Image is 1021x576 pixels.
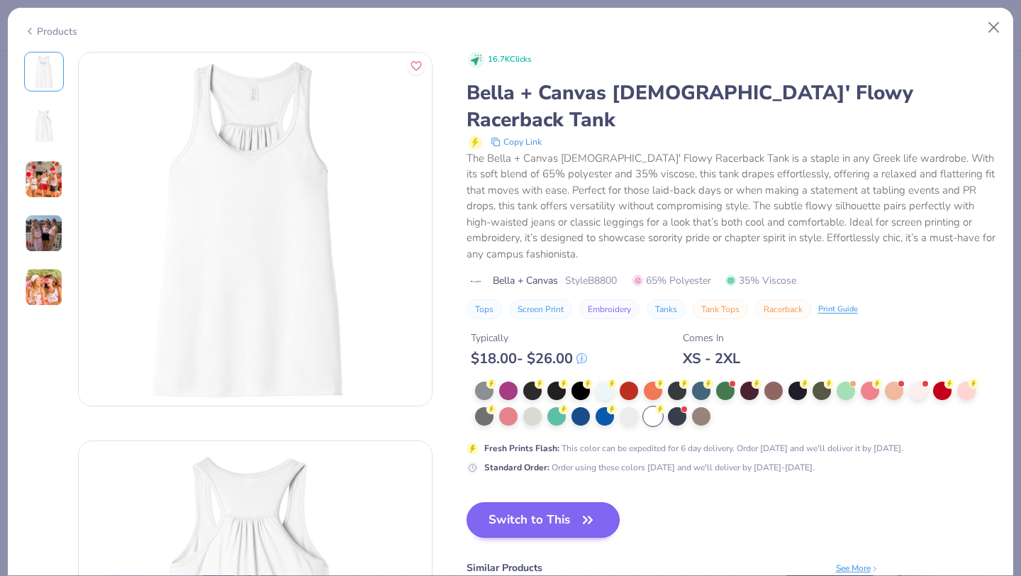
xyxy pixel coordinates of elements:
[632,273,711,288] span: 65% Polyester
[683,350,740,367] div: XS - 2XL
[486,133,546,150] button: copy to clipboard
[471,331,587,345] div: Typically
[467,299,502,319] button: Tops
[484,461,815,474] div: Order using these colors [DATE] and we'll deliver by [DATE]-[DATE].
[484,443,559,454] strong: Fresh Prints Flash :
[693,299,748,319] button: Tank Tops
[467,79,998,133] div: Bella + Canvas [DEMOGRAPHIC_DATA]' Flowy Racerback Tank
[471,350,587,367] div: $ 18.00 - $ 26.00
[818,304,858,316] div: Print Guide
[407,57,425,75] button: Like
[24,24,77,39] div: Products
[755,299,811,319] button: Racerback
[565,273,617,288] span: Style B8800
[27,55,61,89] img: Front
[25,214,63,253] img: User generated content
[484,442,903,455] div: This color can be expedited for 6 day delivery. Order [DATE] and we'll deliver it by [DATE].
[484,462,549,473] strong: Standard Order :
[467,560,542,575] div: Similar Products
[836,562,879,575] div: See More
[493,273,558,288] span: Bella + Canvas
[25,160,63,199] img: User generated content
[25,268,63,306] img: User generated content
[683,331,740,345] div: Comes In
[579,299,640,319] button: Embroidery
[488,54,531,66] span: 16.7K Clicks
[467,502,620,538] button: Switch to This
[509,299,572,319] button: Screen Print
[647,299,686,319] button: Tanks
[981,14,1008,41] button: Close
[79,52,432,406] img: Front
[467,150,998,262] div: The Bella + Canvas [DEMOGRAPHIC_DATA]' Flowy Racerback Tank is a staple in any Greek life wardrob...
[725,273,796,288] span: 35% Viscose
[27,109,61,143] img: Back
[467,276,486,287] img: brand logo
